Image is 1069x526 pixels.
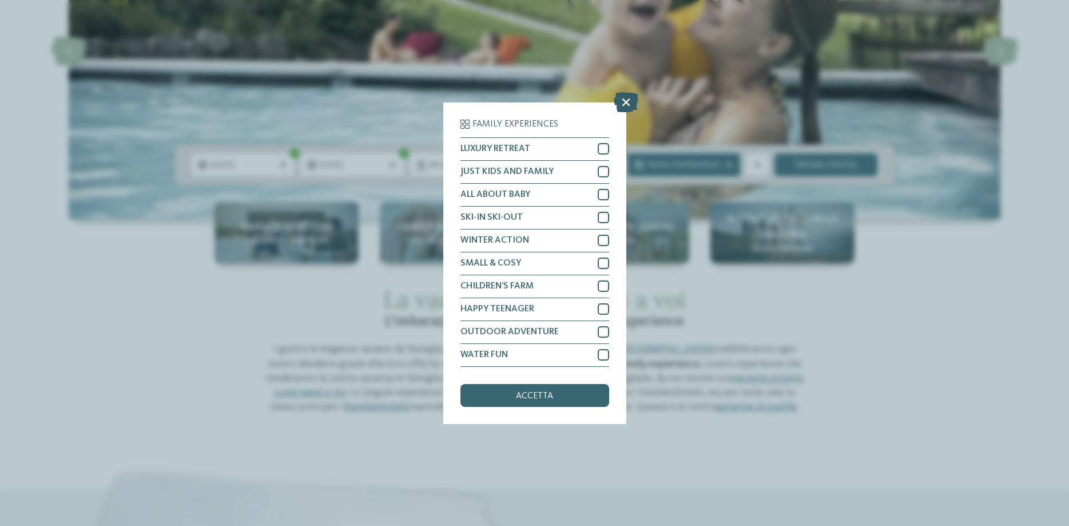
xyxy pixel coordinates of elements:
span: LUXURY RETREAT [460,144,530,153]
span: WINTER ACTION [460,236,529,245]
span: HAPPY TEENAGER [460,304,534,314]
span: SKI-IN SKI-OUT [460,213,523,222]
span: JUST KIDS AND FAMILY [460,167,554,176]
span: accetta [516,391,553,401]
span: Family Experiences [472,120,558,129]
span: CHILDREN’S FARM [460,282,534,291]
span: SMALL & COSY [460,259,521,268]
span: WATER FUN [460,350,508,359]
span: ALL ABOUT BABY [460,190,530,199]
span: OUTDOOR ADVENTURE [460,327,559,337]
